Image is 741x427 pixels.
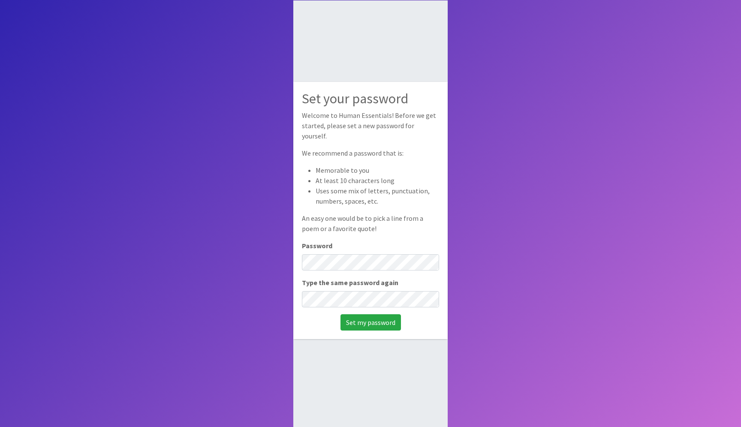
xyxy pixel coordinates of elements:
[340,314,401,331] input: Set my password
[302,277,398,288] label: Type the same password again
[316,165,439,175] li: Memorable to you
[316,175,439,186] li: At least 10 characters long
[302,90,439,107] h2: Set your password
[302,148,439,158] p: We recommend a password that is:
[316,186,439,206] li: Uses some mix of letters, punctuation, numbers, spaces, etc.
[302,110,439,141] p: Welcome to Human Essentials! Before we get started, please set a new password for yourself.
[302,213,439,234] p: An easy one would be to pick a line from a poem or a favorite quote!
[302,241,332,251] label: Password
